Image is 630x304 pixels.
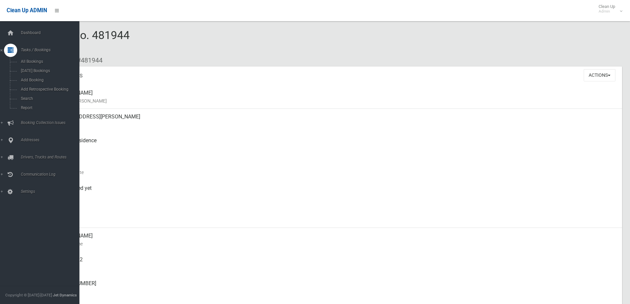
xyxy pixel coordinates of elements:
[53,168,617,176] small: Collection Date
[19,106,79,110] span: Report
[19,87,79,92] span: Add Retrospective Booking
[19,59,79,64] span: All Bookings
[19,138,84,142] span: Addresses
[53,121,617,129] small: Address
[7,7,47,14] span: Clean Up ADMIN
[53,264,617,272] small: Mobile
[53,133,617,156] div: Front of Residence
[19,172,84,177] span: Communication Log
[53,287,617,295] small: Landline
[19,68,79,73] span: [DATE] Bookings
[53,97,617,105] small: Name of [PERSON_NAME]
[595,4,622,14] span: Clean Up
[53,204,617,228] div: [DATE]
[29,28,130,54] span: Booking No. 481944
[53,85,617,109] div: [PERSON_NAME]
[19,48,84,52] span: Tasks / Bookings
[53,180,617,204] div: Not collected yet
[19,155,84,159] span: Drivers, Trucks and Routes
[72,54,103,66] li: #481944
[19,30,84,35] span: Dashboard
[19,189,84,194] span: Settings
[53,228,617,252] div: [PERSON_NAME]
[599,9,615,14] small: Admin
[19,96,79,101] span: Search
[584,69,615,81] button: Actions
[5,293,52,297] span: Copyright © [DATE]-[DATE]
[53,240,617,248] small: Contact Name
[53,293,77,297] strong: Jet Dynamics
[53,109,617,133] div: [STREET_ADDRESS][PERSON_NAME]
[53,145,617,152] small: Pickup Point
[53,156,617,180] div: [DATE]
[53,252,617,276] div: 0423166822
[53,276,617,299] div: [PHONE_NUMBER]
[19,78,79,82] span: Add Booking
[53,192,617,200] small: Collected At
[53,216,617,224] small: Zone
[19,120,84,125] span: Booking Collection Issues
